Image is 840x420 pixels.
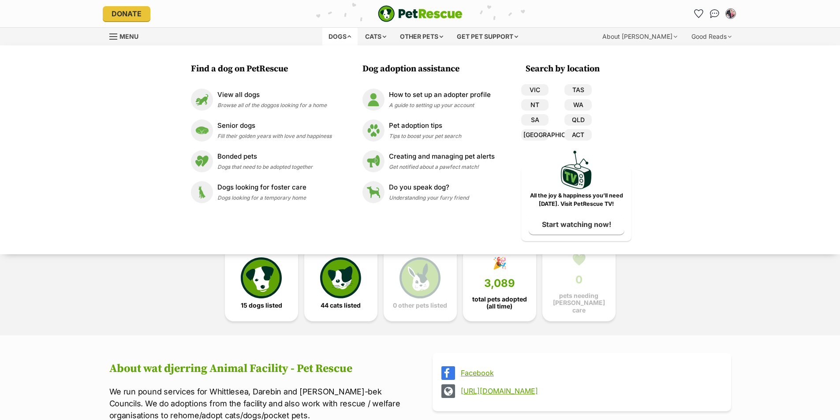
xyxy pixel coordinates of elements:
div: 💚 [572,253,586,266]
a: WA [564,99,592,111]
span: Browse all of the doggos looking for a home [217,102,327,108]
img: chat-41dd97257d64d25036548639549fe6c8038ab92f7586957e7f3b1b290dea8141.svg [710,9,719,18]
a: How to set up an adopter profile How to set up an adopter profile A guide to setting up your account [362,89,495,111]
ul: Account quick links [692,7,738,21]
a: Creating and managing pet alerts Creating and managing pet alerts Get notified about a pawfect ma... [362,150,495,172]
div: Good Reads [685,28,738,45]
img: Pet adoption tips [362,119,385,141]
img: cat-icon-068c71abf8fe30c970a85cd354bc8e23425d12f6e8612795f06af48be43a487a.svg [320,257,361,298]
img: bunny-icon-b786713a4a21a2fe6d13e954f4cb29d131f1b31f8a74b52ca2c6d2999bc34bbe.svg [399,257,440,298]
p: Senior dogs [217,121,332,131]
p: Do you speak dog? [389,182,469,193]
div: Get pet support [451,28,524,45]
a: 15 dogs listed [225,245,298,321]
span: Fill their golden years with love and happiness [217,133,332,139]
div: Cats [359,28,392,45]
span: Menu [119,33,138,40]
p: Pet adoption tips [389,121,461,131]
span: pets needing [PERSON_NAME] care [550,292,608,313]
h3: Find a dog on PetRescue [191,63,336,75]
a: 💚 0 pets needing [PERSON_NAME] care [542,245,616,321]
p: All the joy & happiness you’ll need [DATE]. Visit PetRescue TV! [528,192,625,208]
div: 🎉 [493,256,507,270]
a: PetRescue [378,5,463,22]
img: View all dogs [191,89,213,111]
img: Dogs looking for foster care [191,181,213,203]
div: Dogs [322,28,358,45]
span: 15 dogs listed [241,302,282,309]
span: 0 [575,274,582,286]
img: How to set up an adopter profile [362,89,385,111]
a: Bonded pets Bonded pets Dogs that need to be adopted together [191,150,332,172]
img: Do you speak dog? [362,181,385,203]
span: Get notified about a pawfect match! [389,164,479,170]
img: logo-e224e6f780fb5917bec1dbf3a21bbac754714ae5b6737aabdf751b685950b380.svg [378,5,463,22]
img: PetRescue TV logo [561,151,592,189]
a: 🎉 3,089 total pets adopted (all time) [463,245,536,321]
h2: About wat djerring Animal Facility - Pet Rescue [109,362,408,375]
div: Other pets [394,28,449,45]
a: VIC [521,84,549,96]
span: Dogs looking for a temporary home [217,194,306,201]
img: Creating and managing pet alerts [362,150,385,172]
p: Creating and managing pet alerts [389,152,495,162]
div: About [PERSON_NAME] [596,28,683,45]
span: 3,089 [484,277,515,290]
a: [GEOGRAPHIC_DATA] [521,129,549,141]
span: 0 other pets listed [393,302,447,309]
a: View all dogs View all dogs Browse all of the doggos looking for a home [191,89,332,111]
button: My account [724,7,738,21]
h3: Dog adoption assistance [362,63,499,75]
span: Tips to boost your pet search [389,133,461,139]
p: Bonded pets [217,152,313,162]
span: A guide to setting up your account [389,102,474,108]
a: SA [521,114,549,126]
a: TAS [564,84,592,96]
p: View all dogs [217,90,327,100]
a: Menu [109,28,145,44]
a: Dogs looking for foster care Dogs looking for foster care Dogs looking for a temporary home [191,181,332,203]
a: Senior dogs Senior dogs Fill their golden years with love and happiness [191,119,332,141]
img: petrescue-icon-eee76f85a60ef55c4a1927667547b313a7c0e82042636edf73dce9c88f694885.svg [241,257,281,298]
a: Start watching now! [529,214,624,234]
img: Bonded pets [191,150,213,172]
span: Understanding your furry friend [389,194,469,201]
a: Do you speak dog? Do you speak dog? Understanding your furry friend [362,181,495,203]
a: Donate [103,6,150,21]
a: ACT [564,129,592,141]
a: [URL][DOMAIN_NAME] [461,387,719,395]
a: NT [521,99,549,111]
a: Pet adoption tips Pet adoption tips Tips to boost your pet search [362,119,495,141]
img: Senior dogs [191,119,213,141]
h3: Search by location [526,63,631,75]
a: Favourites [692,7,706,21]
p: How to set up an adopter profile [389,90,491,100]
p: Dogs looking for foster care [217,182,306,193]
a: Conversations [708,7,722,21]
span: Dogs that need to be adopted together [217,164,313,170]
a: QLD [564,114,592,126]
a: Facebook [461,369,719,377]
a: 44 cats listed [304,245,377,321]
a: 0 other pets listed [384,245,457,321]
span: total pets adopted (all time) [470,296,529,310]
span: 44 cats listed [321,302,361,309]
img: Julia Fazakerley profile pic [726,9,735,18]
